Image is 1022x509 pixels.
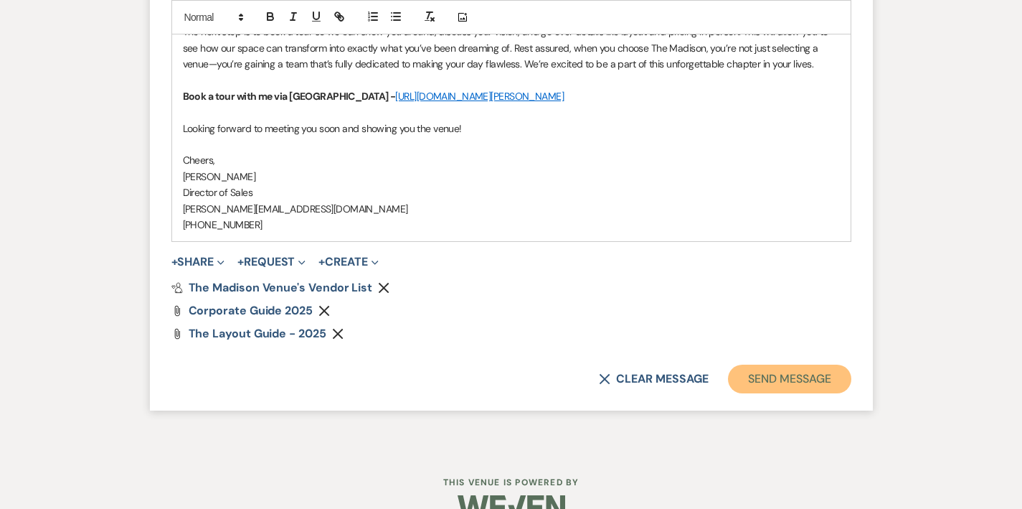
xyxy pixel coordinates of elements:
button: Request [237,256,306,268]
p: [PERSON_NAME][EMAIL_ADDRESS][DOMAIN_NAME] [183,201,840,217]
button: Create [318,256,378,268]
p: Looking forward to meeting you soon and showing you the venue! [183,121,840,136]
strong: Book a tour with me via [GEOGRAPHIC_DATA] - [183,90,396,103]
a: The Layout Guide - 2025 [189,328,326,340]
button: Send Message [728,365,851,393]
p: Director of Sales [183,185,840,200]
a: Corporate Guide 2025 [189,305,313,317]
span: The Madison Venue's Vendor List [189,280,373,295]
span: + [237,256,244,268]
span: + [171,256,178,268]
p: [PERSON_NAME] [183,169,840,185]
span: The Layout Guide - 2025 [189,326,326,341]
button: Clear message [599,373,708,385]
a: The Madison Venue's Vendor List [171,282,373,294]
p: Cheers, [183,152,840,168]
span: Corporate Guide 2025 [189,303,313,318]
p: The next step is to book a tour so we can show you around, discuss your vision, and go over detai... [183,24,840,72]
span: + [318,256,325,268]
p: [PHONE_NUMBER] [183,217,840,233]
a: [URL][DOMAIN_NAME][PERSON_NAME] [395,90,564,103]
button: Share [171,256,225,268]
